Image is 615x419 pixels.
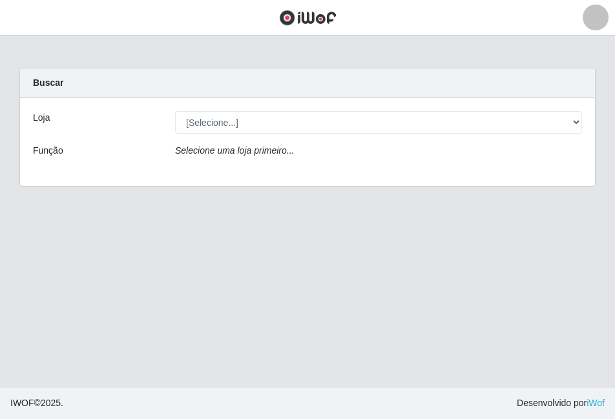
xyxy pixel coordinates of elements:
[10,398,34,408] span: IWOF
[587,398,605,408] a: iWof
[33,144,63,158] label: Função
[279,10,337,26] img: CoreUI Logo
[175,145,294,156] i: Selecione uma loja primeiro...
[33,111,50,125] label: Loja
[517,396,605,410] span: Desenvolvido por
[33,77,63,88] strong: Buscar
[10,396,63,410] span: © 2025 .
